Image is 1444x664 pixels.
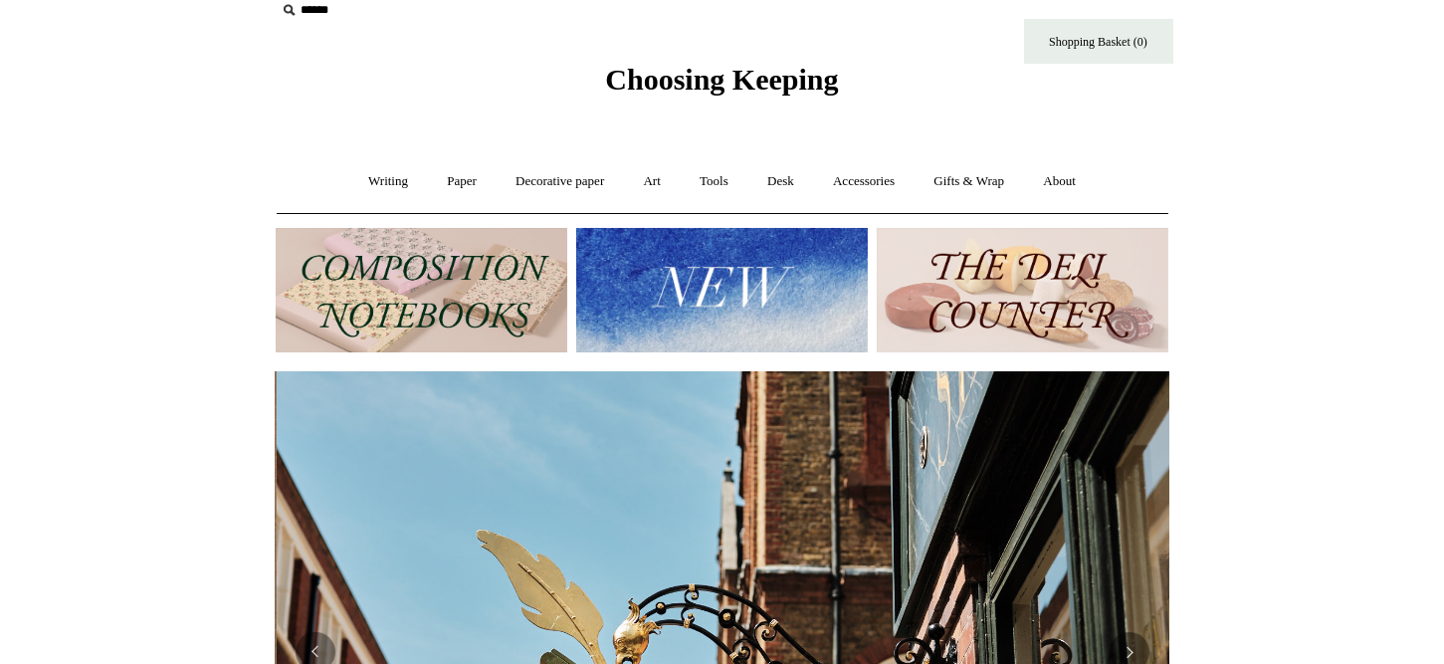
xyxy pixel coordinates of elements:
a: Art [626,155,679,208]
a: Shopping Basket (0) [1024,19,1173,64]
a: Writing [350,155,426,208]
span: Choosing Keeping [605,63,838,96]
img: 202302 Composition ledgers.jpg__PID:69722ee6-fa44-49dd-a067-31375e5d54ec [276,228,567,352]
a: Gifts & Wrap [916,155,1022,208]
a: Choosing Keeping [605,79,838,93]
a: Desk [749,155,812,208]
a: Accessories [815,155,913,208]
a: Tools [682,155,746,208]
img: New.jpg__PID:f73bdf93-380a-4a35-bcfe-7823039498e1 [576,228,868,352]
a: About [1025,155,1094,208]
a: Paper [429,155,495,208]
a: Decorative paper [498,155,622,208]
img: The Deli Counter [877,228,1168,352]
